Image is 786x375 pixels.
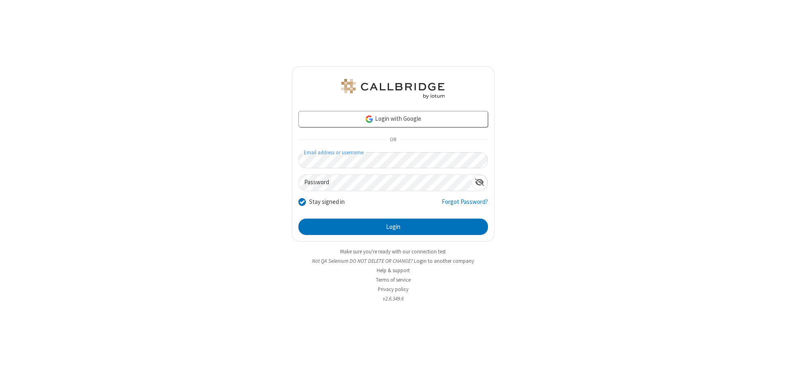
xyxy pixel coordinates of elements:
iframe: Chat [766,354,780,369]
input: Email address or username [298,152,488,168]
a: Make sure you're ready with our connection test [340,248,446,255]
a: Terms of service [376,276,411,283]
img: QA Selenium DO NOT DELETE OR CHANGE [340,79,446,99]
input: Password [299,175,472,191]
div: Show password [472,175,488,190]
a: Help & support [377,267,410,274]
li: v2.6.349.6 [292,295,495,303]
li: Not QA Selenium DO NOT DELETE OR CHANGE? [292,257,495,265]
label: Stay signed in [309,197,345,207]
a: Forgot Password? [442,197,488,213]
button: Login [298,219,488,235]
img: google-icon.png [365,115,374,124]
a: Privacy policy [378,286,409,293]
span: OR [386,134,400,146]
a: Login with Google [298,111,488,127]
button: Login to another company [414,257,474,265]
